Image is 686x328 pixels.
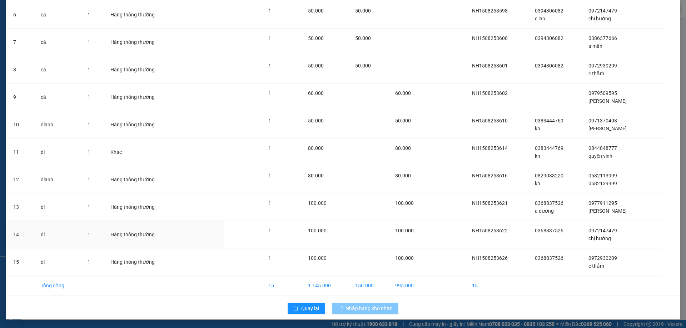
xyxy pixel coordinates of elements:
[105,56,179,84] td: Hàng thông thường
[268,63,271,69] span: 1
[263,276,302,296] td: 15
[268,228,271,233] span: 1
[355,8,371,14] span: 50.000
[308,173,324,178] span: 80.000
[8,84,35,111] td: 9
[535,16,545,21] span: c lan
[105,221,179,248] td: Hàng thông thường
[588,255,617,261] span: 0972930209
[535,255,563,261] span: 0368837526
[8,56,35,84] td: 8
[8,166,35,193] td: 12
[395,90,411,96] span: 60.000
[88,177,90,182] span: 1
[472,90,508,96] span: NH1508253602
[88,259,90,265] span: 1
[35,138,82,166] td: dl
[268,8,271,14] span: 1
[8,138,35,166] td: 11
[268,200,271,206] span: 1
[268,118,271,123] span: 1
[88,12,90,17] span: 1
[35,193,82,221] td: dl
[88,122,90,127] span: 1
[35,221,82,248] td: dl
[472,228,508,233] span: NH1508253622
[535,200,563,206] span: 0368837526
[88,39,90,45] span: 1
[472,63,508,69] span: NH1508253601
[588,118,617,123] span: 0971370408
[88,67,90,72] span: 1
[588,8,617,14] span: 0972147479
[472,8,508,14] span: NH1508253598
[8,29,35,56] td: 7
[308,8,324,14] span: 50.000
[472,145,508,151] span: NH1508253614
[588,43,602,49] span: a mân
[355,63,371,69] span: 50.000
[105,29,179,56] td: Hàng thông thường
[268,173,271,178] span: 1
[105,138,179,166] td: Khác
[288,303,325,314] button: rollbackQuay lại
[88,204,90,210] span: 1
[293,306,298,312] span: rollback
[535,208,554,214] span: a dương
[8,111,35,138] td: 10
[268,145,271,151] span: 1
[338,306,346,311] span: loading
[472,118,508,123] span: NH1508253610
[395,228,414,233] span: 100.000
[35,111,82,138] td: dlanh
[8,221,35,248] td: 14
[302,276,349,296] td: 1.145.000
[535,173,563,178] span: 0829033220
[308,255,327,261] span: 100.000
[472,173,508,178] span: NH1508253616
[349,276,389,296] td: 150.000
[588,173,617,178] span: 0582113999
[35,84,82,111] td: cá
[535,145,563,151] span: 0383444769
[105,166,179,193] td: Hàng thông thường
[308,228,327,233] span: 100.000
[395,173,411,178] span: 80.000
[88,149,90,155] span: 1
[535,8,563,14] span: 0394306082
[308,200,327,206] span: 100.000
[8,248,35,276] td: 15
[332,303,398,314] button: Nhập hàng kho nhận
[588,153,612,159] span: quyên vinh
[88,232,90,237] span: 1
[35,166,82,193] td: dlanh
[466,276,529,296] td: 15
[588,228,617,233] span: 0972147479
[346,304,393,312] span: Nhập hàng kho nhận
[308,35,324,41] span: 50.000
[472,255,508,261] span: NH1508253626
[308,63,324,69] span: 50.000
[35,29,82,56] td: cá
[268,255,271,261] span: 1
[105,248,179,276] td: Hàng thông thường
[588,200,617,206] span: 0977911295
[588,71,604,76] span: c thắm
[395,118,411,123] span: 50.000
[88,94,90,100] span: 1
[268,35,271,41] span: 1
[105,84,179,111] td: Hàng thông thường
[301,304,319,312] span: Quay lại
[472,35,508,41] span: NH1508253600
[535,126,540,131] span: kh
[588,181,617,186] span: 0582139999
[588,263,604,269] span: c thắm
[535,35,563,41] span: 0394306082
[35,56,82,84] td: cá
[35,276,82,296] td: Tổng cộng
[588,126,627,131] span: [PERSON_NAME]
[8,1,35,29] td: 6
[535,153,540,159] span: kh
[308,145,324,151] span: 80.000
[535,228,563,233] span: 0368837526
